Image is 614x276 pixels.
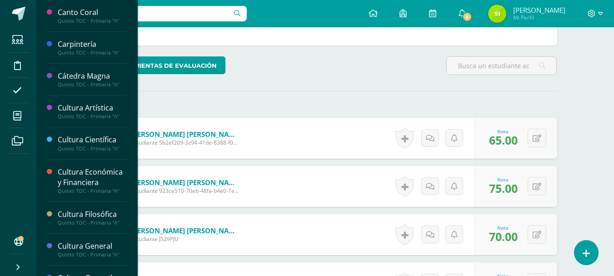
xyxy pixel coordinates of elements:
a: [PERSON_NAME] [PERSON_NAME] [131,130,240,139]
div: Cultura Científica [58,135,127,145]
div: Quinto TOC - Primaria "A" [58,188,127,194]
div: Quinto TOC - Primaria "A" [58,50,127,56]
div: Nota: [489,128,518,135]
a: Cultura Económica y FinancieraQuinto TOC - Primaria "A" [58,167,127,194]
div: Cultura Filosófica [58,209,127,220]
a: Cultura ArtísticaQuinto TOC - Primaria "A" [58,103,127,120]
span: Estudiante 923ce510-70eb-48fa-b4e0-7ec04dfe4abf [131,187,240,195]
div: Carpintería [58,39,127,50]
span: 70.00 [489,229,518,244]
a: Canto CoralQuinto TOC - Primaria "A" [58,7,127,24]
div: Quinto TOC - Primaria "A" [58,113,127,120]
a: [PERSON_NAME] [PERSON_NAME] [131,226,240,235]
div: Nota: [489,225,518,231]
div: Cultura Artística [58,103,127,113]
a: Cultura CientíficaQuinto TOC - Primaria "A" [58,135,127,151]
div: Quinto TOC - Primaria "A" [58,251,127,258]
span: 65.00 [489,132,518,148]
a: [PERSON_NAME] [PERSON_NAME] [131,178,240,187]
span: Herramientas de evaluación [111,57,217,74]
div: Quinto TOC - Primaria "A" [58,81,127,88]
input: Busca un estudiante aquí... [447,57,556,75]
div: Cultura General [58,241,127,251]
div: Quinto TOC - Primaria "A" [58,18,127,24]
a: Cátedra MagnaQuinto TOC - Primaria "A" [58,71,127,88]
a: Cultura FilosóficaQuinto TOC - Primaria "A" [58,209,127,226]
div: Quinto TOC - Primaria "A" [58,220,127,226]
span: Mi Perfil [513,14,565,21]
a: Cultura GeneralQuinto TOC - Primaria "A" [58,241,127,258]
div: Quinto TOC - Primaria "A" [58,146,127,152]
span: [PERSON_NAME] [513,5,565,15]
span: 6 [462,12,472,22]
a: Herramientas de evaluación [94,56,225,74]
div: Cátedra Magna [58,71,127,81]
input: Busca un usuario... [42,6,247,21]
span: Estudiante 5b2ef209-3c94-41de-8388-f0156c542f0f [131,139,240,146]
div: Nota: [489,176,518,183]
span: 75.00 [489,181,518,196]
span: Estudiante J529PJU [131,235,240,243]
div: Cultura Económica y Financiera [58,167,127,188]
a: CarpinteríaQuinto TOC - Primaria "A" [58,39,127,56]
div: Canto Coral [58,7,127,18]
img: a56ba1d501d8c3a942b62a7bd2aa3cc0.png [488,5,506,23]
